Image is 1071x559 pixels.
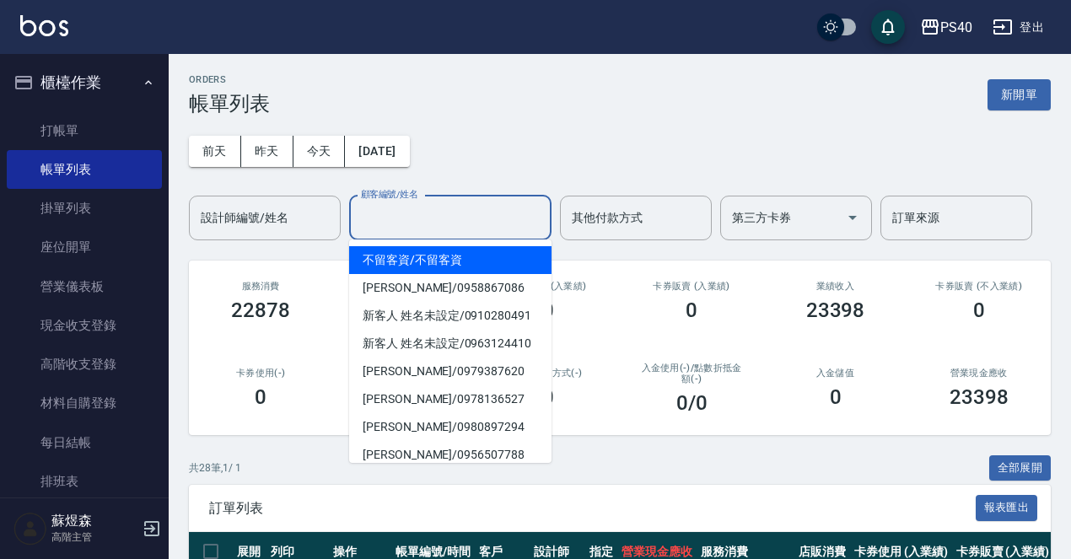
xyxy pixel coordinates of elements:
[7,150,162,189] a: 帳單列表
[349,357,552,385] span: [PERSON_NAME] / 0979387620
[189,92,270,116] h3: 帳單列表
[345,136,409,167] button: [DATE]
[349,302,552,330] span: 新客人 姓名未設定 / 0910280491
[7,61,162,105] button: 櫃檯作業
[209,368,312,379] h2: 卡券使用(-)
[913,10,979,45] button: PS40
[928,368,1031,379] h2: 營業現金應收
[241,136,293,167] button: 昨天
[361,188,417,201] label: 顧客編號/姓名
[349,385,552,413] span: [PERSON_NAME] / 0978136527
[871,10,905,44] button: save
[976,495,1038,521] button: 報表匯出
[51,513,137,529] h5: 蘇煜森
[349,413,552,441] span: [PERSON_NAME] / 0980897294
[189,74,270,85] h2: ORDERS
[349,330,552,357] span: 新客人 姓名未設定 / 0963124410
[7,228,162,266] a: 座位開單
[839,204,866,231] button: Open
[676,391,708,415] h3: 0 /0
[976,499,1038,515] a: 報表匯出
[950,385,1009,409] h3: 23398
[7,306,162,345] a: 現金收支登錄
[189,460,241,476] p: 共 28 筆, 1 / 1
[51,529,137,545] p: 高階主管
[349,274,552,302] span: [PERSON_NAME] / 0958867086
[209,281,312,292] h3: 服務消費
[686,298,697,322] h3: 0
[7,267,162,306] a: 營業儀表板
[973,298,985,322] h3: 0
[255,385,266,409] h3: 0
[806,298,865,322] h3: 23398
[7,423,162,462] a: 每日結帳
[830,385,842,409] h3: 0
[988,86,1051,102] a: 新開單
[986,12,1051,43] button: 登出
[349,246,552,274] span: 不留客資 / 不留客資
[7,345,162,384] a: 高階收支登錄
[640,281,743,292] h2: 卡券販賣 (入業績)
[231,298,290,322] h3: 22878
[928,281,1031,292] h2: 卡券販賣 (不入業績)
[783,368,886,379] h2: 入金儲值
[293,136,346,167] button: 今天
[7,462,162,501] a: 排班表
[783,281,886,292] h2: 業績收入
[209,500,976,517] span: 訂單列表
[189,136,241,167] button: 前天
[989,455,1052,481] button: 全部展開
[640,363,743,384] h2: 入金使用(-) /點數折抵金額(-)
[7,189,162,228] a: 掛單列表
[349,441,552,469] span: [PERSON_NAME] / 0956507788
[20,15,68,36] img: Logo
[7,384,162,422] a: 材料自購登錄
[940,17,972,38] div: PS40
[13,512,47,546] img: Person
[7,111,162,150] a: 打帳單
[988,79,1051,110] button: 新開單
